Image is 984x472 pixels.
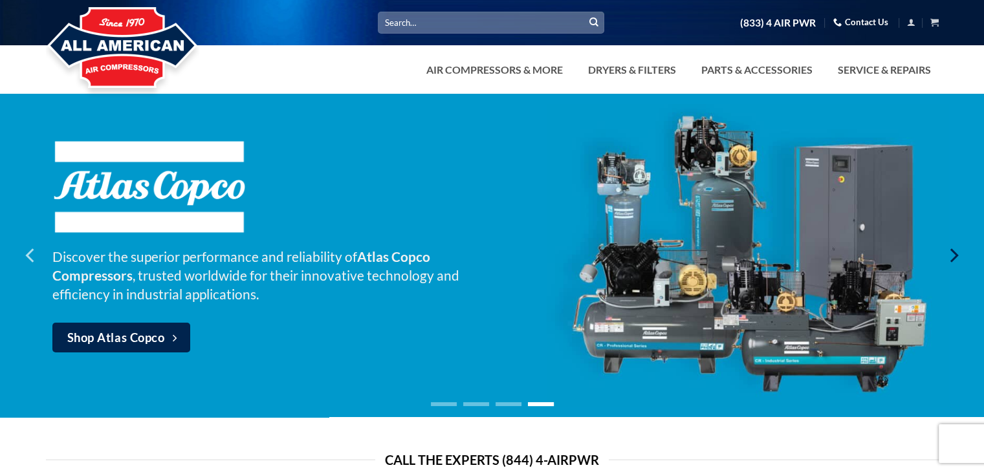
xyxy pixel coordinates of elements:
span: Call the Experts (844) 4-AirPwr [385,449,599,470]
strong: Atlas Copco Compressors [52,248,430,283]
span: Shop Atlas Copco [67,328,165,347]
img: Atlas Copco Compressors [547,104,948,407]
li: Page dot 3 [496,402,521,406]
li: Page dot 1 [431,402,457,406]
img: Atlas Copco Compressors [52,140,246,234]
a: (833) 4 AIR PWR [740,12,816,34]
a: Air Compressors & More [419,57,571,83]
li: Page dot 2 [463,402,489,406]
button: Next [941,223,965,288]
li: Page dot 4 [528,402,554,406]
button: Submit [584,13,604,32]
a: Service & Repairs [830,57,939,83]
a: Shop Atlas Copco [52,323,191,352]
p: Discover the superior performance and reliability of , trusted worldwide for their innovative tec... [52,247,492,303]
a: Parts & Accessories [694,57,820,83]
a: Dryers & Filters [580,57,684,83]
a: Login [907,14,915,30]
a: Contact Us [833,12,888,32]
input: Search… [378,12,604,33]
button: Previous [19,223,43,288]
